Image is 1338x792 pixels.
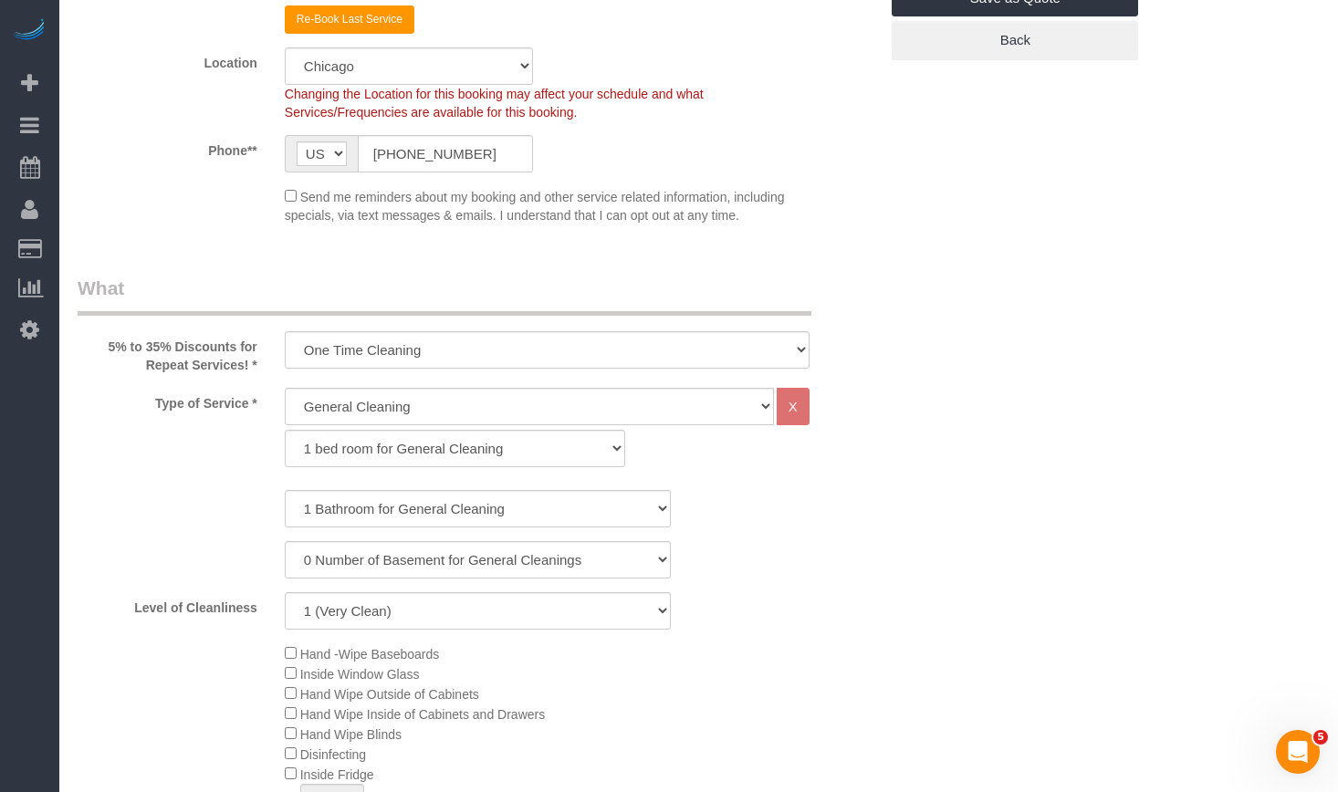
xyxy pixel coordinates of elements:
[300,687,479,702] span: Hand Wipe Outside of Cabinets
[300,647,440,662] span: Hand -Wipe Baseboards
[300,747,366,762] span: Disinfecting
[300,767,374,782] span: Inside Fridge
[11,18,47,44] img: Automaid Logo
[300,667,420,682] span: Inside Window Glass
[285,190,785,223] span: Send me reminders about my booking and other service related information, including specials, via...
[64,331,271,374] label: 5% to 35% Discounts for Repeat Services! *
[892,21,1138,59] a: Back
[64,388,271,412] label: Type of Service *
[300,727,402,742] span: Hand Wipe Blinds
[1276,730,1320,774] iframe: Intercom live chat
[64,592,271,617] label: Level of Cleanliness
[300,707,545,722] span: Hand Wipe Inside of Cabinets and Drawers
[78,275,811,316] legend: What
[285,87,704,120] span: Changing the Location for this booking may affect your schedule and what Services/Frequencies are...
[1313,730,1328,745] span: 5
[64,47,271,72] label: Location
[285,5,414,34] button: Re-Book Last Service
